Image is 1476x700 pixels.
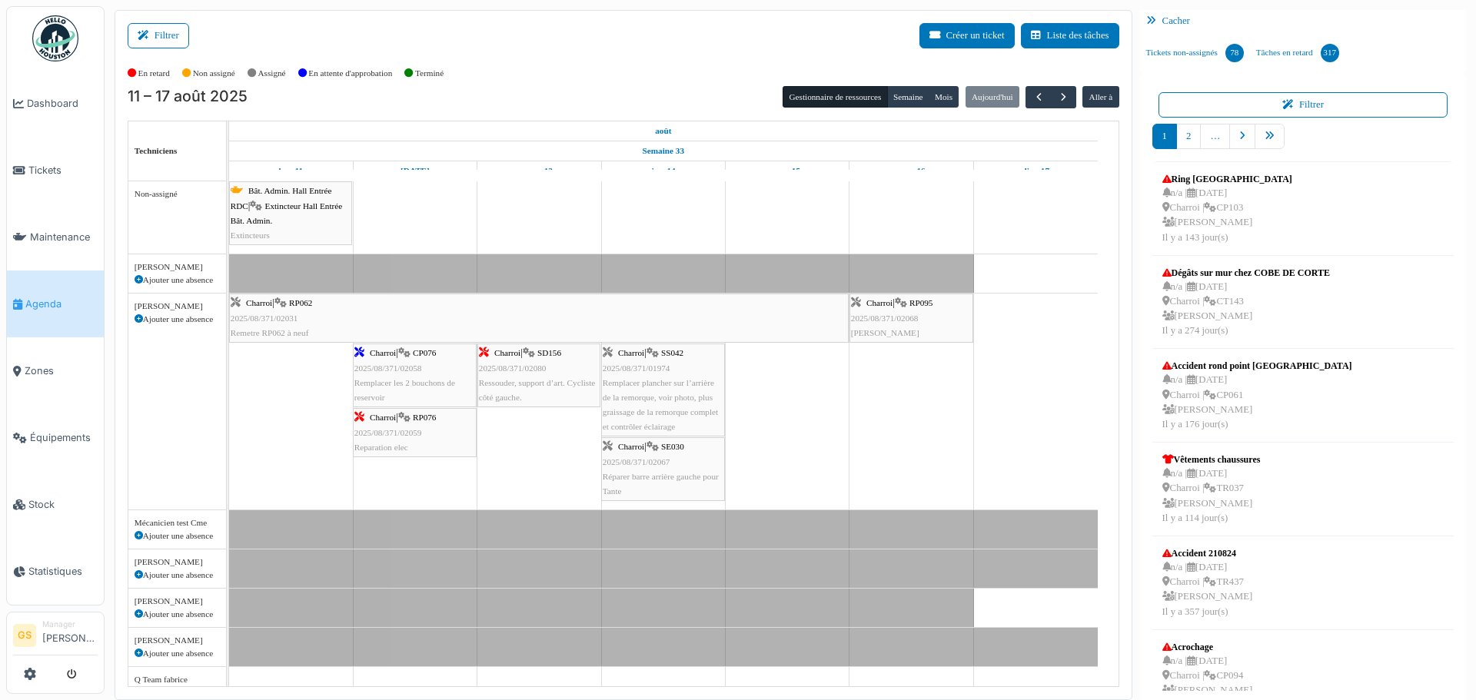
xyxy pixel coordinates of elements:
[603,363,670,373] span: 2025/08/371/01974
[851,328,919,337] span: [PERSON_NAME]
[229,630,275,643] span: Vacances
[28,163,98,177] span: Tickets
[1162,373,1352,432] div: n/a | [DATE] Charroi | CP061 [PERSON_NAME] Il y a 176 jour(s)
[289,298,312,307] span: RP062
[1176,124,1201,149] a: 2
[661,442,684,451] span: SE030
[7,404,104,471] a: Équipements
[618,348,644,357] span: Charroi
[909,298,932,307] span: RP095
[135,647,220,660] div: Ajouter une absence
[966,86,1019,108] button: Aujourd'hui
[229,257,275,270] span: Vacances
[13,619,98,655] a: GS Manager[PERSON_NAME]
[32,15,78,61] img: Badge_color-CXgf-gQk.svg
[413,348,436,357] span: CP076
[479,346,599,405] div: |
[354,428,422,437] span: 2025/08/371/02059
[1162,453,1261,466] div: Vêtements chaussures
[135,260,220,274] div: [PERSON_NAME]
[135,187,220,201] div: Non-assigné
[135,274,220,287] div: Ajouter une absence
[1159,92,1448,118] button: Filtrer
[25,363,98,378] span: Zones
[397,161,434,181] a: 12 août 2025
[30,230,98,244] span: Maintenance
[135,595,220,608] div: [PERSON_NAME]
[851,314,919,323] span: 2025/08/371/02068
[1140,10,1467,32] div: Cacher
[1162,172,1292,186] div: Ring [GEOGRAPHIC_DATA]
[1162,640,1253,654] div: Acrochage
[229,591,275,604] span: Vacances
[1026,86,1051,108] button: Précédent
[138,67,170,80] label: En retard
[1021,23,1119,48] a: Liste des tâches
[603,457,670,466] span: 2025/08/371/02067
[354,346,475,405] div: |
[229,552,275,565] span: Vacances
[7,337,104,404] a: Zones
[135,146,178,155] span: Techniciens
[887,86,929,108] button: Semaine
[7,204,104,270] a: Maintenance
[1162,280,1330,339] div: n/a | [DATE] Charroi | CT143 [PERSON_NAME] Il y a 274 jour(s)
[135,313,220,326] div: Ajouter une absence
[929,86,959,108] button: Mois
[1162,466,1261,526] div: n/a | [DATE] Charroi | TR037 [PERSON_NAME] Il y a 114 jour(s)
[128,23,189,48] button: Filtrer
[274,161,307,181] a: 11 août 2025
[135,569,220,582] div: Ajouter une absence
[661,348,683,357] span: SS042
[1162,546,1253,560] div: Accident 210824
[894,161,929,181] a: 16 août 2025
[1159,168,1296,249] a: Ring [GEOGRAPHIC_DATA] n/a |[DATE] Charroi |CP103 [PERSON_NAME]Il y a 143 jour(s)
[866,298,893,307] span: Charroi
[639,141,688,161] a: Semaine 33
[1152,124,1177,149] a: 1
[647,161,680,181] a: 14 août 2025
[7,471,104,538] a: Stock
[1159,355,1356,436] a: Accident rond point [GEOGRAPHIC_DATA] n/a |[DATE] Charroi |CP061 [PERSON_NAME]Il y a 176 jour(s)
[308,67,392,80] label: En attente d'approbation
[783,86,887,108] button: Gestionnaire de ressources
[7,270,104,337] a: Agenda
[7,137,104,204] a: Tickets
[28,564,98,579] span: Statistiques
[135,516,220,529] div: Mécanicien test Cme
[618,442,644,451] span: Charroi
[246,298,272,307] span: Charroi
[135,673,220,686] div: Q Team fabrice
[27,96,98,111] span: Dashboard
[135,529,220,542] div: Ajouter une absence
[1162,266,1330,280] div: Dégâts sur mur chez COBE DE CORTE
[42,619,98,652] li: [PERSON_NAME]
[229,513,275,526] span: Vacances
[494,348,520,357] span: Charroi
[25,297,98,311] span: Agenda
[258,67,286,80] label: Assigné
[1082,86,1119,108] button: Aller à
[135,608,220,621] div: Ajouter une absence
[231,186,332,210] span: Bât. Admin. Hall Entrée RDC
[1321,44,1339,62] div: 317
[1225,44,1244,62] div: 78
[7,70,104,137] a: Dashboard
[231,314,298,323] span: 2025/08/371/02031
[231,296,847,340] div: |
[1159,262,1334,343] a: Dégâts sur mur chez COBE DE CORTE n/a |[DATE] Charroi |CT143 [PERSON_NAME]Il y a 274 jour(s)
[354,410,475,455] div: |
[1159,542,1257,623] a: Accident 210824 n/a |[DATE] Charroi |TR437 [PERSON_NAME]Il y a 357 jour(s)
[522,161,557,181] a: 13 août 2025
[42,619,98,630] div: Manager
[135,556,220,569] div: [PERSON_NAME]
[370,348,396,357] span: Charroi
[13,624,36,647] li: GS
[354,363,422,373] span: 2025/08/371/02058
[603,472,719,496] span: Réparer barre arrière gauche pour Tante
[1159,449,1265,529] a: Vêtements chaussures n/a |[DATE] Charroi |TR037 [PERSON_NAME]Il y a 114 jour(s)
[1162,359,1352,373] div: Accident rond point [GEOGRAPHIC_DATA]
[354,443,408,452] span: Reparation elec
[128,88,248,106] h2: 11 – 17 août 2025
[603,346,723,434] div: |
